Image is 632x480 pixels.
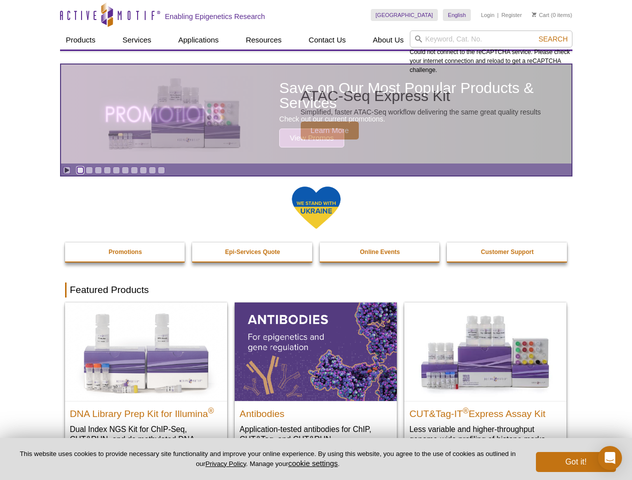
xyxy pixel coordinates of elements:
h2: CUT&Tag-IT Express Assay Kit [409,404,561,419]
p: Less variable and higher-throughput genome-wide profiling of histone marks​. [409,424,561,444]
a: Products [60,30,102,49]
strong: Epi-Services Quote [225,248,280,255]
a: Go to slide 8 [140,166,147,174]
a: Toggle autoplay [63,166,71,174]
a: Services [117,30,158,49]
a: Cart [532,11,549,18]
img: Your Cart [532,12,536,17]
h2: ATAC-Seq Express Kit [301,88,541,103]
a: Login [481,11,494,18]
strong: Promotions [109,248,142,255]
h2: Antibodies [240,404,392,419]
p: Simplified, faster ATAC-Seq workflow delivering the same great quality results [301,107,541,116]
strong: Customer Support [481,248,533,255]
a: CUT&Tag-IT® Express Assay Kit CUT&Tag-IT®Express Assay Kit Less variable and higher-throughput ge... [404,302,566,454]
li: (0 items) [532,9,572,21]
h2: Featured Products [65,282,567,297]
h2: Enabling Epigenetics Research [165,12,265,21]
a: All Antibodies Antibodies Application-tested antibodies for ChIP, CUT&Tag, and CUT&RUN. [235,302,397,454]
a: DNA Library Prep Kit for Illumina DNA Library Prep Kit for Illumina® Dual Index NGS Kit for ChIP-... [65,302,227,464]
button: cookie settings [288,459,338,467]
a: English [443,9,471,21]
img: We Stand With Ukraine [291,185,341,230]
p: Application-tested antibodies for ChIP, CUT&Tag, and CUT&RUN. [240,424,392,444]
a: Go to slide 10 [158,166,165,174]
a: Go to slide 4 [104,166,111,174]
sup: ® [208,406,214,414]
a: [GEOGRAPHIC_DATA] [371,9,438,21]
a: Epi-Services Quote [192,242,313,261]
a: Go to slide 5 [113,166,120,174]
a: ATAC-Seq Express Kit ATAC-Seq Express Kit Simplified, faster ATAC-Seq workflow delivering the sam... [61,64,571,163]
img: ATAC-Seq Express Kit [93,76,258,152]
a: Go to slide 2 [86,166,93,174]
button: Got it! [536,452,616,472]
a: Go to slide 9 [149,166,156,174]
a: Contact Us [303,30,352,49]
p: Dual Index NGS Kit for ChIP-Seq, CUT&RUN, and ds methylated DNA assays. [70,424,222,454]
a: Go to slide 1 [77,166,84,174]
a: Online Events [320,242,441,261]
a: Go to slide 6 [122,166,129,174]
a: Go to slide 7 [131,166,138,174]
strong: Online Events [360,248,400,255]
span: Search [538,35,567,43]
input: Keyword, Cat. No. [410,30,572,47]
a: Resources [240,30,288,49]
a: Applications [172,30,225,49]
span: Learn More [301,121,359,139]
img: All Antibodies [235,302,397,400]
a: About Us [367,30,410,49]
h2: DNA Library Prep Kit for Illumina [70,404,222,419]
p: This website uses cookies to provide necessary site functionality and improve your online experie... [16,449,519,468]
a: Go to slide 3 [95,166,102,174]
button: Search [535,34,570,43]
a: Register [501,11,522,18]
article: ATAC-Seq Express Kit [61,64,571,163]
li: | [497,9,499,21]
sup: ® [463,406,469,414]
div: Could not connect to the reCAPTCHA service. Please check your internet connection and reload to g... [410,30,572,74]
a: Promotions [65,242,186,261]
img: CUT&Tag-IT® Express Assay Kit [404,302,566,400]
a: Privacy Policy [205,460,246,467]
a: Customer Support [447,242,568,261]
div: Open Intercom Messenger [598,446,622,470]
img: DNA Library Prep Kit for Illumina [65,302,227,400]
